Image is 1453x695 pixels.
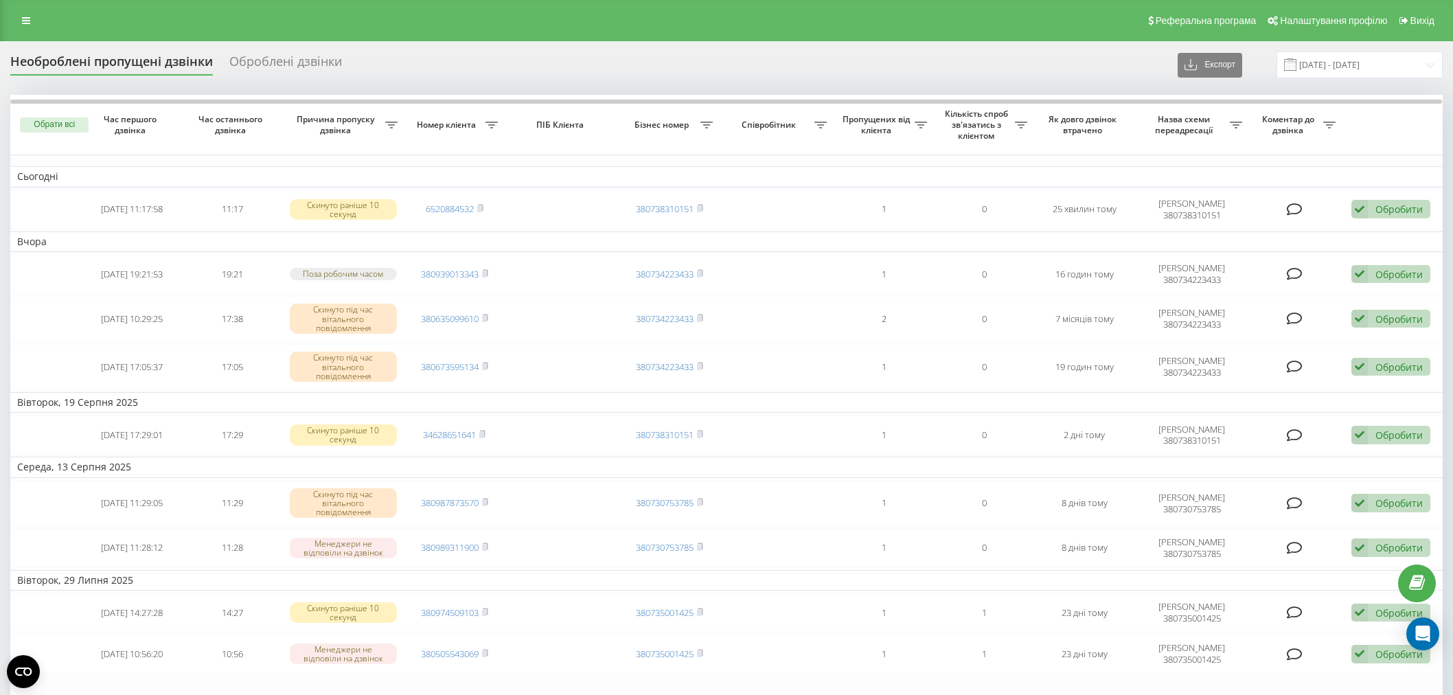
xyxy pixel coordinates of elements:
td: 17:29 [182,415,282,454]
div: Скинуто під час вітального повідомлення [290,352,398,382]
div: Обробити [1375,429,1423,442]
a: 380989311900 [421,541,479,554]
a: 380734223433 [636,312,694,325]
td: 0 [934,415,1034,454]
div: Необроблені пропущені дзвінки [10,54,213,76]
td: [PERSON_NAME] 380738310151 [1134,190,1249,229]
td: 1 [934,635,1034,673]
td: 0 [934,344,1034,389]
td: [DATE] 10:29:25 [82,296,182,341]
td: 0 [934,296,1034,341]
span: Час останнього дзвінка [194,114,271,135]
a: 380738310151 [636,203,694,215]
td: [PERSON_NAME] 380730753785 [1134,481,1249,526]
span: Кількість спроб зв'язатись з клієнтом [941,109,1015,141]
td: 1 [834,190,934,229]
td: 0 [934,481,1034,526]
td: Вівторок, 19 Серпня 2025 [10,392,1443,413]
div: Менеджери не відповіли на дзвінок [290,538,398,558]
td: [DATE] 10:56:20 [82,635,182,673]
td: Вчора [10,231,1443,252]
div: Обробити [1375,203,1423,216]
td: 19:21 [182,255,282,293]
td: 25 хвилин тому [1034,190,1134,229]
td: [DATE] 11:29:05 [82,481,182,526]
td: Сьогодні [10,166,1443,187]
td: 0 [934,190,1034,229]
td: Середа, 13 Серпня 2025 [10,457,1443,477]
span: Причина пропуску дзвінка [289,114,385,135]
button: Open CMP widget [7,655,40,688]
div: Open Intercom Messenger [1406,617,1439,650]
td: 11:28 [182,529,282,567]
a: 34628651641 [423,429,476,441]
td: 2 дні тому [1034,415,1134,454]
span: Пропущених від клієнта [840,114,915,135]
td: 8 днів тому [1034,529,1134,567]
div: Оброблені дзвінки [229,54,342,76]
div: Менеджери не відповіли на дзвінок [290,643,398,664]
td: [PERSON_NAME] 380734223433 [1134,296,1249,341]
div: Скинуто під час вітального повідомлення [290,304,398,334]
div: Обробити [1375,606,1423,619]
span: Номер клієнта [411,119,485,130]
td: [DATE] 17:05:37 [82,344,182,389]
td: 23 дні тому [1034,635,1134,673]
div: Скинуто під час вітального повідомлення [290,488,398,519]
td: [PERSON_NAME] 380730753785 [1134,529,1249,567]
a: 380987873570 [421,497,479,509]
td: 1 [834,593,934,632]
td: [PERSON_NAME] 380735001425 [1134,635,1249,673]
span: Час першого дзвінка [93,114,171,135]
td: 11:17 [182,190,282,229]
td: 1 [834,481,934,526]
a: 380734223433 [636,268,694,280]
td: [DATE] 11:17:58 [82,190,182,229]
a: 380735001425 [636,606,694,619]
div: Скинуто раніше 10 секунд [290,199,398,220]
a: 380673595134 [421,361,479,373]
td: 16 годин тому [1034,255,1134,293]
a: 380735001425 [636,648,694,660]
div: Обробити [1375,361,1423,374]
td: 8 днів тому [1034,481,1134,526]
td: 1 [834,529,934,567]
td: 1 [834,415,934,454]
a: 380505543069 [421,648,479,660]
span: ПІБ Клієнта [516,119,607,130]
span: Реферальна програма [1156,15,1257,26]
td: 11:29 [182,481,282,526]
td: 23 дні тому [1034,593,1134,632]
div: Обробити [1375,268,1423,281]
span: Назва схеми переадресації [1141,114,1230,135]
a: 380730753785 [636,497,694,509]
span: Налаштування профілю [1280,15,1387,26]
td: 1 [834,344,934,389]
a: 380734223433 [636,361,694,373]
button: Експорт [1178,53,1242,78]
td: 10:56 [182,635,282,673]
div: Обробити [1375,541,1423,554]
td: 17:38 [182,296,282,341]
span: Вихід [1410,15,1434,26]
span: Бізнес номер [626,119,700,130]
td: 7 місяців тому [1034,296,1134,341]
td: [DATE] 11:28:12 [82,529,182,567]
td: 0 [934,529,1034,567]
a: 6520884532 [426,203,474,215]
a: 380939013343 [421,268,479,280]
td: [DATE] 14:27:28 [82,593,182,632]
td: 17:05 [182,344,282,389]
td: [PERSON_NAME] 380738310151 [1134,415,1249,454]
span: Коментар до дзвінка [1256,114,1323,135]
a: 380730753785 [636,541,694,554]
td: [DATE] 19:21:53 [82,255,182,293]
td: [PERSON_NAME] 380734223433 [1134,255,1249,293]
td: [DATE] 17:29:01 [82,415,182,454]
div: Обробити [1375,648,1423,661]
td: [PERSON_NAME] 380735001425 [1134,593,1249,632]
td: 1 [934,593,1034,632]
button: Обрати всі [20,117,89,133]
td: Вівторок, 29 Липня 2025 [10,570,1443,591]
div: Поза робочим часом [290,268,398,280]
